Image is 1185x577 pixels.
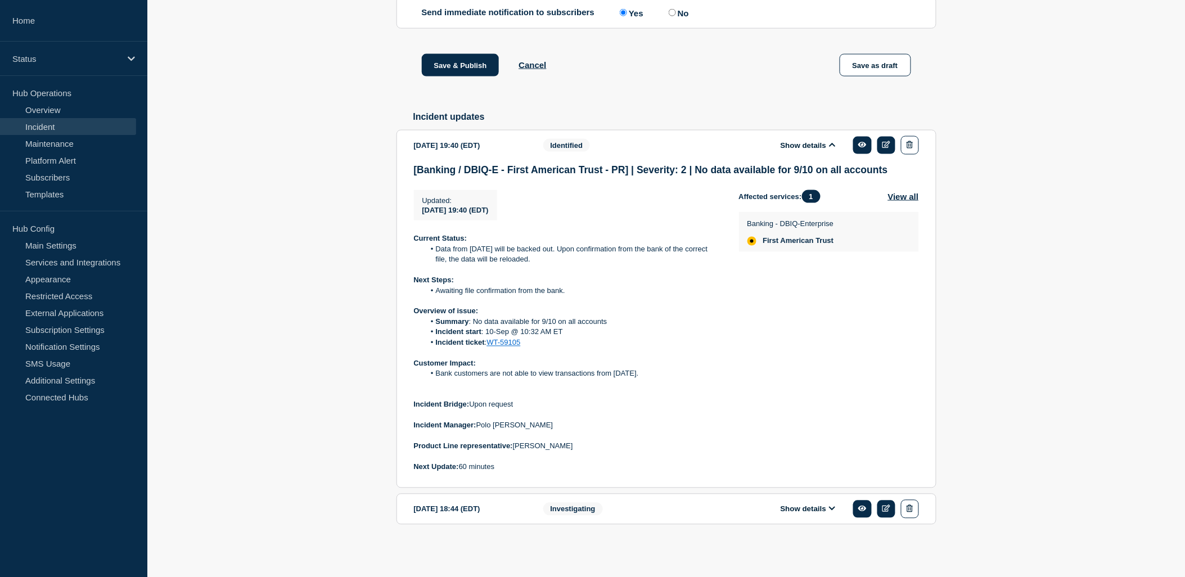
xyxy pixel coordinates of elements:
span: Identified [543,139,591,152]
label: Yes [617,7,643,18]
strong: Overview of issue: [414,307,479,315]
p: Polo [PERSON_NAME] [414,421,721,431]
input: Yes [620,9,627,16]
button: Show details [777,141,839,150]
p: 60 minutes [414,462,721,472]
strong: Current Status: [414,235,467,243]
strong: Incident Manager: [414,421,476,430]
h2: Incident updates [413,112,936,122]
div: Send immediate notification to subscribers [422,7,911,18]
button: Show details [777,504,839,514]
span: Investigating [543,503,603,516]
li: Awaiting file confirmation from the bank. [425,286,721,296]
strong: Incident ticket [436,339,485,347]
li: : [425,338,721,348]
div: [DATE] 18:44 (EDT) [414,500,526,519]
input: No [669,9,676,16]
label: No [666,7,689,18]
p: Banking - DBIQ-Enterprise [747,219,834,228]
p: Status [12,54,120,64]
li: : 10-Sep @ 10:32 AM ET [425,327,721,337]
button: Cancel [519,60,546,70]
p: Updated : [422,196,489,205]
li: Bank customers are not able to view transactions from [DATE]. [425,369,721,379]
button: Save & Publish [422,54,499,76]
span: [DATE] 19:40 (EDT) [422,206,489,214]
li: Data from [DATE] will be backed out. Upon confirmation from the bank of the correct file, the dat... [425,245,721,265]
span: First American Trust [763,237,834,246]
p: Upon request [414,400,721,410]
span: 1 [802,190,821,203]
strong: Next Steps: [414,276,454,285]
p: Send immediate notification to subscribers [422,7,595,18]
li: : No data available for 9/10 on all accounts [425,317,721,327]
div: affected [747,237,756,246]
strong: Product Line representative: [414,442,513,450]
strong: Summary [436,318,469,326]
div: [DATE] 19:40 (EDT) [414,136,526,155]
strong: Incident Bridge: [414,400,470,409]
p: [PERSON_NAME] [414,441,721,452]
button: Save as draft [840,54,911,76]
strong: Incident start [436,328,482,336]
strong: Customer Impact: [414,359,476,368]
a: WT-59105 [487,339,521,347]
button: View all [888,190,919,203]
span: Affected services: [739,190,826,203]
h3: [Banking / DBIQ-E - First American Trust - PR] | Severity: 2 | No data available for 9/10 on all ... [414,164,919,176]
strong: Next Update: [414,463,459,471]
